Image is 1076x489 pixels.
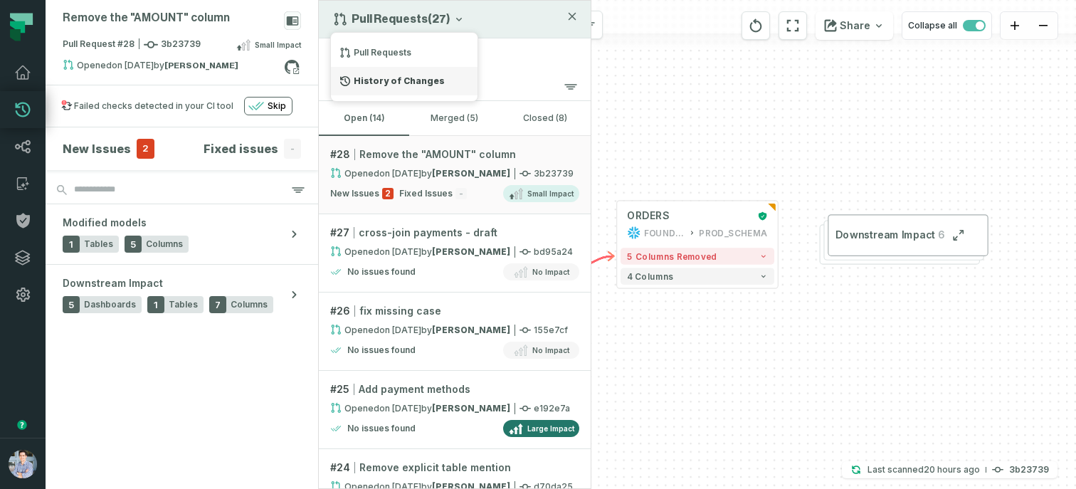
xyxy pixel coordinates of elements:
[331,67,478,95] div: History of Changes
[9,450,37,478] img: avatar of Alon Nafta
[333,12,465,26] button: Pull Requests(27)
[330,32,478,102] div: Pull Requests(27)
[331,38,478,67] div: Pull Requests
[16,419,28,431] div: Tooltip anchor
